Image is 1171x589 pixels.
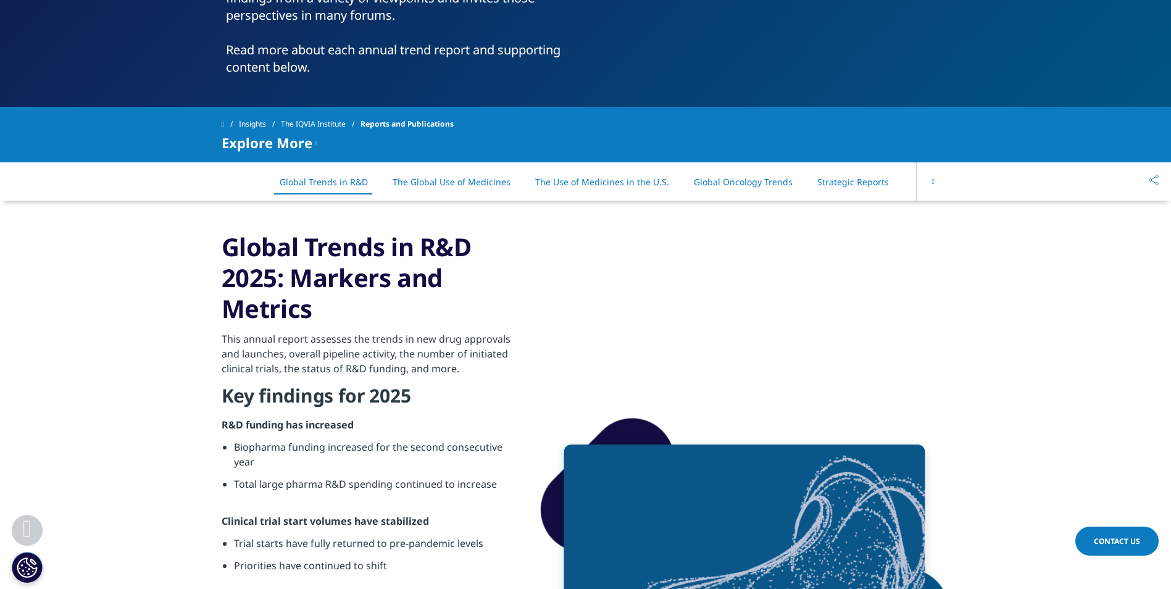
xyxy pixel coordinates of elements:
a: Strategic Reports [817,176,889,188]
p: This annual report assesses the trends in new drug approvals and launches, overall pipeline activ... [222,332,521,383]
a: Contact Us [1075,527,1159,556]
a: The Global Use of Medicines [393,176,510,188]
li: Priorities have continued to shift [234,558,521,580]
span: Reports and Publications [360,113,454,135]
li: Trial starts have fully returned to pre-pandemic levels [234,536,521,558]
h3: Global Trends in R&D 2025: Markers and Metrics [222,232,521,324]
a: Global Oncology Trends [694,176,793,188]
button: Definições de cookies [12,552,43,583]
span: Explore More [222,135,312,150]
li: Total large pharma R&D spending continued to increase [234,477,521,499]
h4: Key findings for 2025 [222,383,521,417]
a: Insights [239,113,281,135]
span: Contact Us [1094,536,1140,546]
strong: Clinical trial start volumes have stabilized [222,514,429,528]
a: Global Trends in R&D [280,176,368,188]
a: The IQVIA Institute [281,113,360,135]
strong: R&D funding has increased [222,418,354,432]
a: The Use of Medicines in the U.S. [535,176,669,188]
li: Biopharma funding increased for the second consecutive year [234,440,521,477]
